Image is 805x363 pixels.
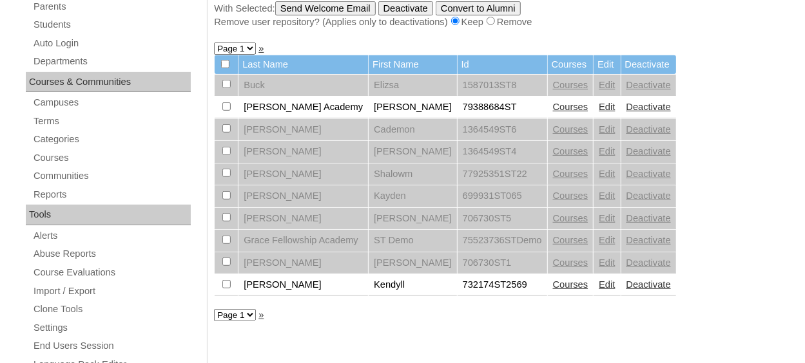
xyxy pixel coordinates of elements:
[458,55,547,74] td: Id
[621,55,676,74] td: Deactivate
[238,230,368,252] td: Grace Fellowship Academy
[369,230,457,252] td: ST Demo
[369,252,457,274] td: [PERSON_NAME]
[369,185,457,207] td: Kayden
[369,97,457,118] td: [PERSON_NAME]
[553,257,588,268] a: Courses
[369,55,457,74] td: First Name
[238,185,368,207] td: [PERSON_NAME]
[458,141,547,163] td: 1364549ST4
[599,169,615,179] a: Edit
[599,191,615,201] a: Edit
[238,141,368,163] td: [PERSON_NAME]
[599,257,615,268] a: Edit
[458,75,547,97] td: 1587013ST8
[32,301,191,317] a: Clone Tools
[458,230,547,252] td: 75523736STDemo
[238,274,368,296] td: [PERSON_NAME]
[369,208,457,230] td: [PERSON_NAME]
[626,169,671,179] a: Deactivate
[553,146,588,156] a: Courses
[458,252,547,274] td: 706730ST1
[626,80,671,90] a: Deactivate
[258,310,264,320] a: »
[369,141,457,163] td: [PERSON_NAME]
[599,146,615,156] a: Edit
[458,163,547,185] td: 77925351ST22
[553,80,588,90] a: Courses
[553,191,588,201] a: Courses
[32,113,191,129] a: Terms
[32,187,191,203] a: Reports
[626,124,671,135] a: Deactivate
[32,338,191,354] a: End Users Session
[32,17,191,33] a: Students
[258,43,264,53] a: »
[553,124,588,135] a: Courses
[458,97,547,118] td: 79388684ST
[32,320,191,336] a: Settings
[32,95,191,111] a: Campuses
[238,75,368,97] td: Buck
[553,235,588,245] a: Courses
[369,163,457,185] td: Shalowm
[626,279,671,290] a: Deactivate
[458,274,547,296] td: 732174ST2569
[599,213,615,223] a: Edit
[238,119,368,141] td: [PERSON_NAME]
[594,55,620,74] td: Edit
[238,97,368,118] td: [PERSON_NAME] Academy
[378,1,433,15] input: Deactivate
[553,169,588,179] a: Courses
[238,208,368,230] td: [PERSON_NAME]
[626,213,671,223] a: Deactivate
[369,119,457,141] td: Cademon
[553,213,588,223] a: Courses
[599,102,615,112] a: Edit
[32,35,191,51] a: Auto Login
[32,283,191,299] a: Import / Export
[26,205,191,225] div: Tools
[214,1,792,29] div: With Selected:
[238,55,368,74] td: Last Name
[599,124,615,135] a: Edit
[32,265,191,281] a: Course Evaluations
[32,131,191,147] a: Categories
[548,55,594,74] td: Courses
[458,208,547,230] td: 706730ST5
[626,146,671,156] a: Deactivate
[275,1,376,15] input: Send Welcome Email
[32,168,191,184] a: Communities
[626,235,671,245] a: Deactivate
[599,279,615,290] a: Edit
[599,80,615,90] a: Edit
[626,191,671,201] a: Deactivate
[214,15,792,29] div: Remove user repository? (Applies only to deactivations) Keep Remove
[26,72,191,93] div: Courses & Communities
[626,257,671,268] a: Deactivate
[32,53,191,70] a: Departments
[32,246,191,262] a: Abuse Reports
[369,274,457,296] td: Kendyll
[626,102,671,112] a: Deactivate
[238,252,368,274] td: [PERSON_NAME]
[458,185,547,207] td: 699931ST065
[32,228,191,244] a: Alerts
[238,163,368,185] td: [PERSON_NAME]
[32,150,191,166] a: Courses
[553,279,588,290] a: Courses
[369,75,457,97] td: Elizsa
[458,119,547,141] td: 1364549ST6
[436,1,521,15] input: Convert to Alumni
[553,102,588,112] a: Courses
[599,235,615,245] a: Edit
